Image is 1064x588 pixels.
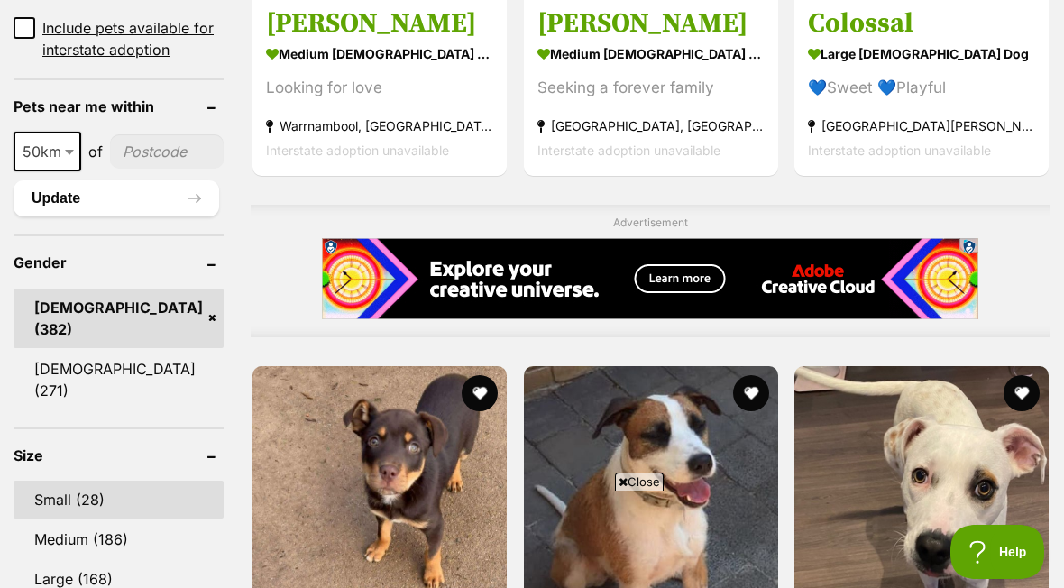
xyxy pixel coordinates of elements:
[14,98,224,115] header: Pets near me within
[537,114,765,138] strong: [GEOGRAPHIC_DATA], [GEOGRAPHIC_DATA]
[537,6,765,41] h3: [PERSON_NAME]
[266,41,493,67] strong: medium [DEMOGRAPHIC_DATA] Dog
[204,498,860,579] iframe: Advertisement
[14,289,224,348] a: [DEMOGRAPHIC_DATA] (382)
[266,6,493,41] h3: [PERSON_NAME]
[808,41,1035,67] strong: large [DEMOGRAPHIC_DATA] Dog
[251,205,1050,337] div: Advertisement
[537,76,765,100] div: Seeking a forever family
[14,350,224,409] a: [DEMOGRAPHIC_DATA] (271)
[88,141,103,162] span: of
[462,375,498,411] button: favourite
[14,520,224,558] a: Medium (186)
[14,254,224,271] header: Gender
[732,375,768,411] button: favourite
[1004,375,1040,411] button: favourite
[14,180,219,216] button: Update
[537,142,720,158] span: Interstate adoption unavailable
[808,114,1035,138] strong: [GEOGRAPHIC_DATA][PERSON_NAME][GEOGRAPHIC_DATA]
[322,238,978,319] iframe: Advertisement
[15,139,79,164] span: 50km
[266,142,449,158] span: Interstate adoption unavailable
[14,132,81,171] span: 50km
[14,481,224,519] a: Small (28)
[808,6,1035,41] h3: Colossal
[808,76,1035,100] div: 💙Sweet 💙Playful
[266,114,493,138] strong: Warrnambool, [GEOGRAPHIC_DATA]
[266,76,493,100] div: Looking for love
[808,142,991,158] span: Interstate adoption unavailable
[14,17,224,60] a: Include pets available for interstate adoption
[110,134,224,169] input: postcode
[14,447,224,464] header: Size
[615,473,664,491] span: Close
[950,525,1046,579] iframe: Help Scout Beacon - Open
[42,17,224,60] span: Include pets available for interstate adoption
[537,41,765,67] strong: medium [DEMOGRAPHIC_DATA] Dog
